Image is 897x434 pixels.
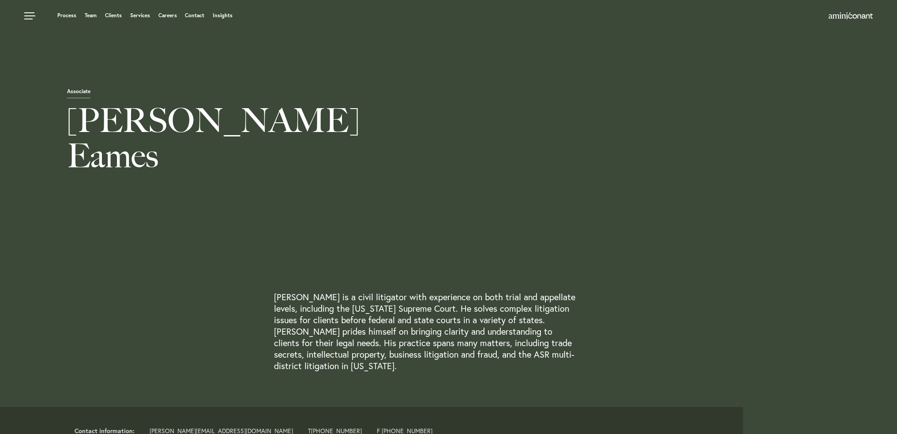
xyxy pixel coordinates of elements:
[274,291,575,372] p: [PERSON_NAME] is a civil litigator with experience on both trial and appellate levels, including ...
[158,13,177,18] a: Careers
[377,428,432,434] span: F [PHONE_NUMBER]
[213,13,233,18] a: Insights
[67,89,90,98] span: Associate
[130,13,150,18] a: Services
[57,13,76,18] a: Process
[185,13,204,18] a: Contact
[829,12,873,19] img: Amini & Conant
[85,13,97,18] a: Team
[829,13,873,20] a: Home
[308,428,362,434] span: T
[105,13,122,18] a: Clients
